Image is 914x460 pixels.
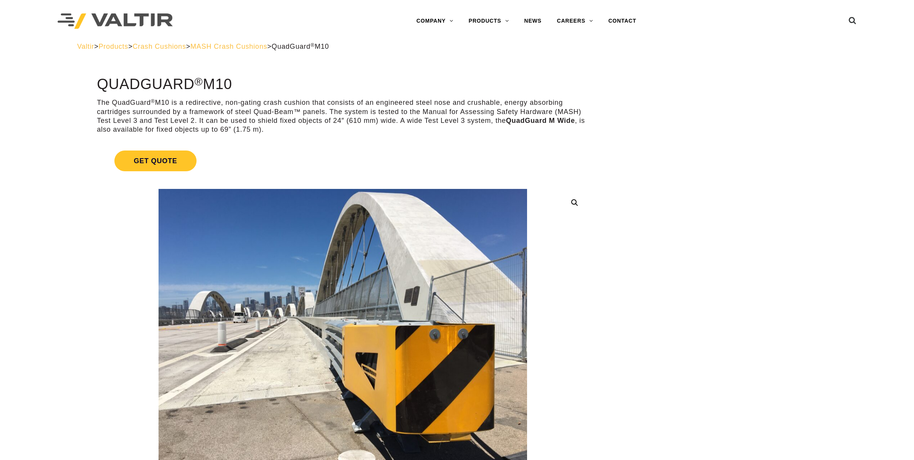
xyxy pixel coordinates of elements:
[195,75,203,88] sup: ®
[114,151,196,171] span: Get Quote
[409,13,461,29] a: COMPANY
[99,43,128,50] a: Products
[601,13,644,29] a: CONTACT
[461,13,517,29] a: PRODUCTS
[97,76,588,93] h1: QuadGuard M10
[190,43,267,50] a: MASH Crash Cushions
[77,42,837,51] div: > > > >
[506,117,575,124] strong: QuadGuard M Wide
[132,43,186,50] a: Crash Cushions
[58,13,173,29] img: Valtir
[77,43,94,50] a: Valtir
[517,13,549,29] a: NEWS
[311,42,315,48] sup: ®
[151,98,155,104] sup: ®
[97,98,588,134] p: The QuadGuard M10 is a redirective, non-gating crash cushion that consists of an engineered steel...
[97,141,588,180] a: Get Quote
[272,43,329,50] span: QuadGuard M10
[549,13,601,29] a: CAREERS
